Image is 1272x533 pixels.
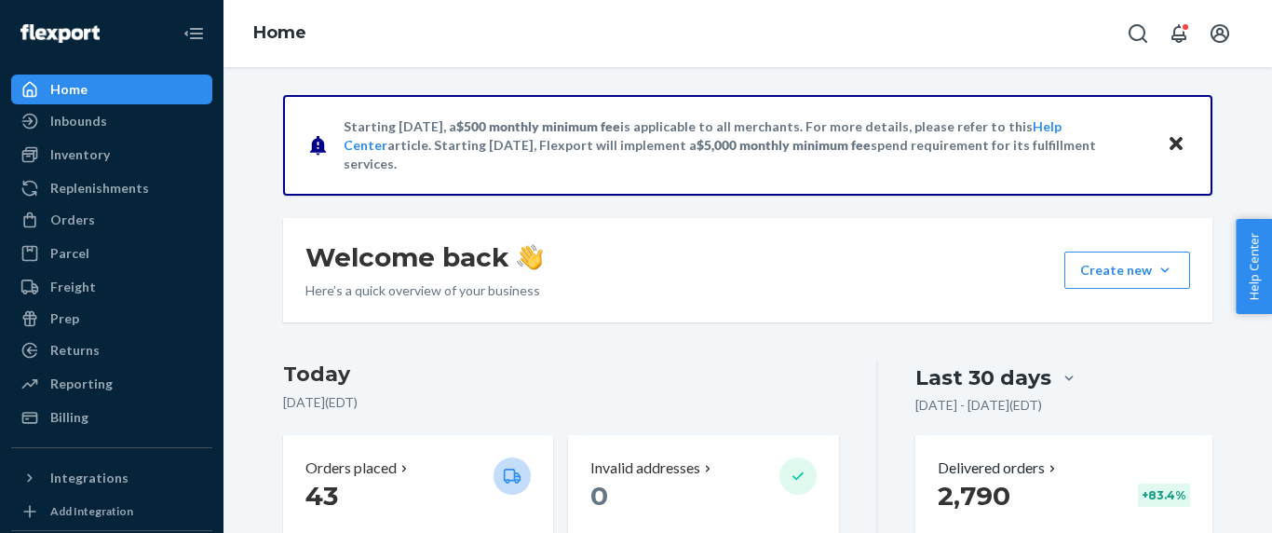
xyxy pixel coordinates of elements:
button: Close [1164,131,1188,158]
span: 0 [590,480,608,512]
button: Help Center [1236,219,1272,314]
div: Integrations [50,469,129,487]
span: $5,000 monthly minimum fee [697,137,871,153]
iframe: Opens a widget where you can chat to one of our agents [1151,477,1253,524]
h1: Welcome back [305,240,543,274]
img: hand-wave emoji [517,244,543,270]
button: Open Search Box [1119,15,1157,52]
button: Open account menu [1201,15,1238,52]
div: Parcel [50,244,89,263]
button: Open notifications [1160,15,1198,52]
a: Replenishments [11,173,212,203]
span: 2,790 [938,480,1010,512]
div: Inbounds [50,112,107,130]
div: + 83.4 % [1138,484,1190,507]
a: Freight [11,272,212,302]
div: Inventory [50,145,110,164]
a: Billing [11,403,212,432]
button: Close Navigation [175,15,212,52]
p: Here’s a quick overview of your business [305,281,543,300]
a: Returns [11,335,212,365]
div: Last 30 days [915,363,1051,392]
p: [DATE] - [DATE] ( EDT ) [915,396,1042,415]
span: 43 [305,480,338,512]
div: Billing [50,408,88,427]
a: Inbounds [11,106,212,136]
div: Add Integration [50,503,133,519]
ol: breadcrumbs [238,7,321,61]
span: $500 monthly minimum fee [456,118,620,134]
button: Integrations [11,463,212,493]
a: Parcel [11,239,212,268]
div: Freight [50,278,96,296]
div: Replenishments [50,179,149,198]
div: Reporting [50,375,113,393]
button: Create new [1064,252,1190,289]
h3: Today [283,360,839,389]
a: Inventory [11,140,212,170]
img: Flexport logo [20,24,100,43]
p: Starting [DATE], a is applicable to all merchants. For more details, please refer to this article... [344,117,1149,173]
a: Prep [11,304,212,334]
button: Delivered orders [938,458,1060,479]
div: Prep [50,309,79,328]
div: Returns [50,341,100,360]
a: Orders [11,205,212,235]
div: Orders [50,211,95,229]
div: Home [50,80,88,99]
p: Orders placed [305,458,397,479]
a: Home [253,22,306,43]
a: Reporting [11,369,212,399]
a: Add Integration [11,500,212,523]
p: [DATE] ( EDT ) [283,393,839,412]
a: Home [11,75,212,104]
p: Invalid addresses [590,458,700,479]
